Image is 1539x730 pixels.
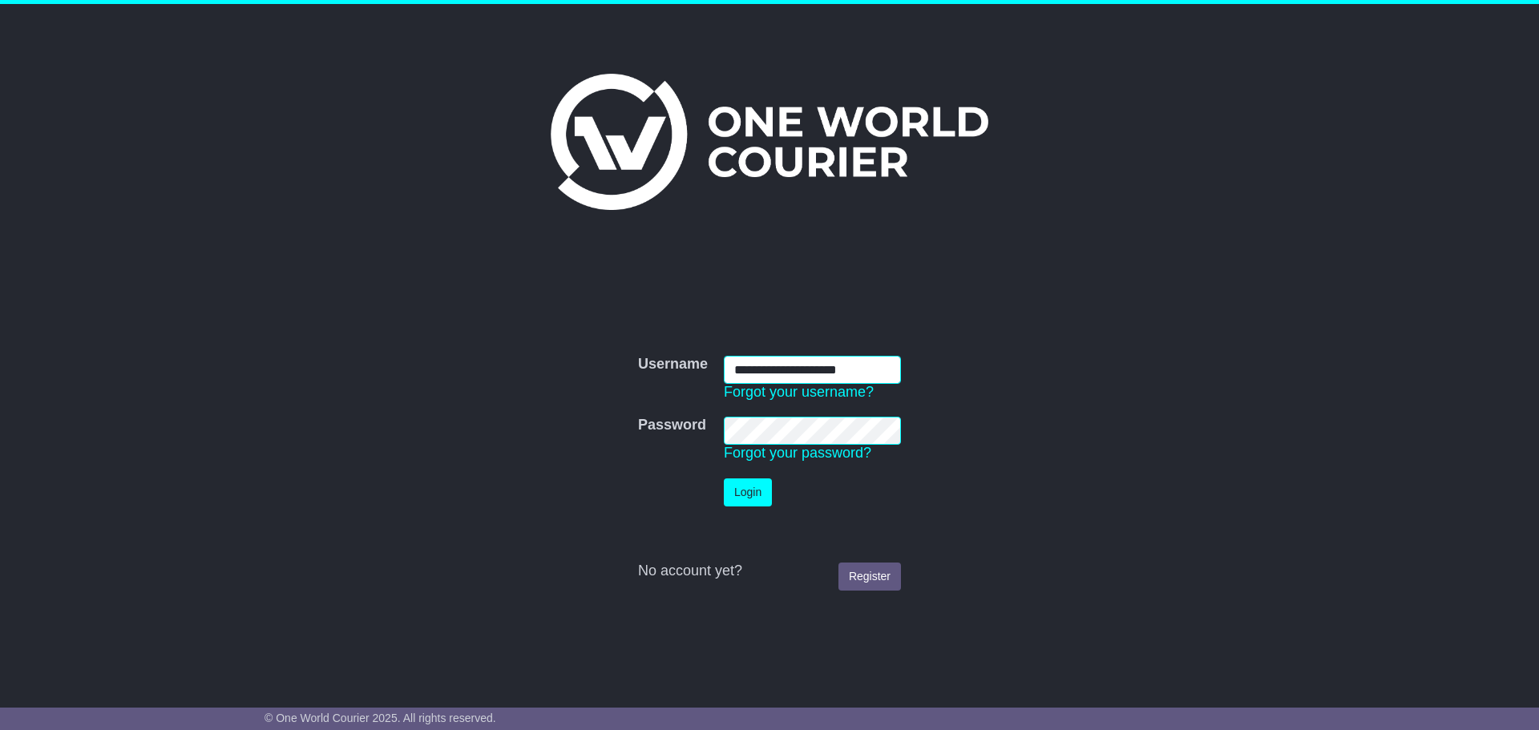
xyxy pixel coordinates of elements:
[551,74,988,210] img: One World
[265,712,496,724] span: © One World Courier 2025. All rights reserved.
[638,356,708,373] label: Username
[724,445,871,461] a: Forgot your password?
[638,563,901,580] div: No account yet?
[724,478,772,506] button: Login
[838,563,901,591] a: Register
[724,384,874,400] a: Forgot your username?
[638,417,706,434] label: Password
